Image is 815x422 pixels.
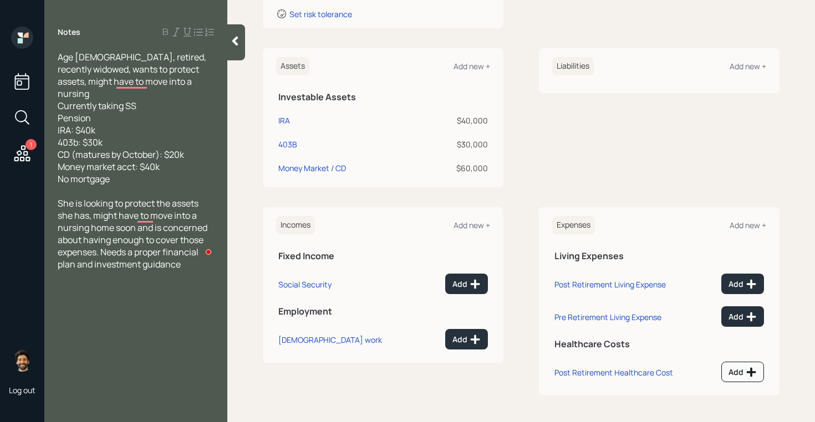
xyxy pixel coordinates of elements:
[554,312,661,322] div: Pre Retirement Living Expense
[445,329,488,349] button: Add
[421,115,488,126] div: $40,000
[454,61,490,71] div: Add new +
[278,334,382,345] div: [DEMOGRAPHIC_DATA] work
[58,51,208,185] span: Age [DEMOGRAPHIC_DATA], retired, recently widowed, wants to protect assets, might have to move in...
[729,279,757,290] div: Add
[552,216,595,234] h6: Expenses
[554,251,764,261] h5: Living Expenses
[58,51,214,270] div: To enrich screen reader interactions, please activate Accessibility in Grammarly extension settings
[58,197,209,270] span: She is looking to protect the assets she has, might have to move into a nursing home soon and is ...
[554,279,666,290] div: Post Retirement Living Expense
[289,9,352,19] div: Set risk tolerance
[421,138,488,150] div: $30,000
[452,279,481,290] div: Add
[730,220,766,230] div: Add new +
[552,57,594,75] h6: Liabilities
[278,279,332,290] div: Social Security
[721,306,764,327] button: Add
[278,138,297,150] div: 403B
[554,339,764,349] h5: Healthcare Costs
[729,311,757,322] div: Add
[278,306,488,317] h5: Employment
[278,92,488,102] h5: Investable Assets
[721,362,764,382] button: Add
[276,216,315,234] h6: Incomes
[11,349,33,372] img: eric-schwartz-headshot.png
[721,274,764,294] button: Add
[278,251,488,261] h5: Fixed Income
[278,115,290,126] div: IRA
[554,367,673,378] div: Post Retirement Healthcare Cost
[452,334,481,345] div: Add
[729,367,757,378] div: Add
[26,139,37,150] div: 1
[730,61,766,71] div: Add new +
[276,57,309,75] h6: Assets
[421,162,488,174] div: $60,000
[454,220,490,230] div: Add new +
[9,385,35,395] div: Log out
[278,162,346,174] div: Money Market / CD
[445,274,488,294] button: Add
[58,27,80,38] label: Notes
